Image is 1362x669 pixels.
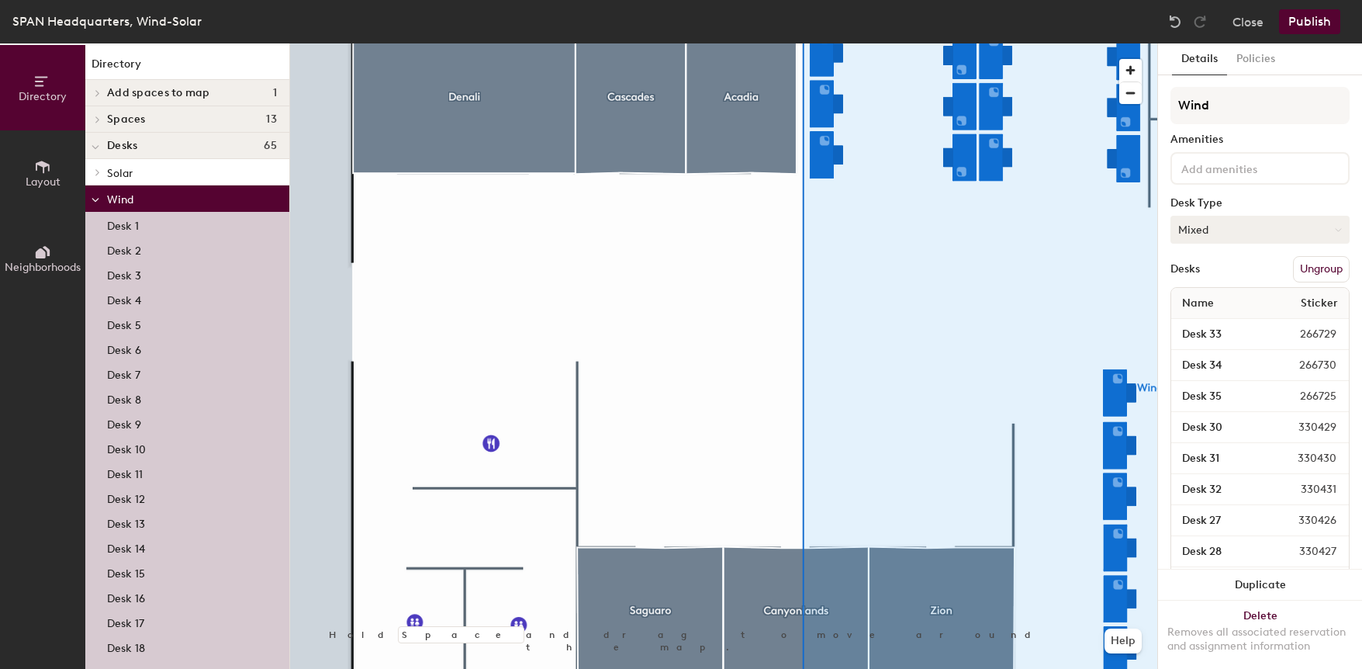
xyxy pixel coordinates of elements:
[107,87,210,99] span: Add spaces to map
[107,463,143,481] p: Desk 11
[107,513,145,531] p: Desk 13
[1227,43,1284,75] button: Policies
[1174,417,1261,438] input: Unnamed desk
[1104,629,1142,653] button: Help
[107,414,141,432] p: Desk 9
[1262,357,1346,374] span: 266730
[1293,256,1350,283] button: Ungroup
[1170,197,1350,210] div: Desk Type
[107,364,140,382] p: Desk 7
[1170,263,1200,276] div: Desks
[1293,289,1346,317] span: Sticker
[12,12,202,31] div: SPAN Headquarters, Wind-Solar
[107,193,133,206] span: Wind
[264,140,277,152] span: 65
[1174,510,1261,532] input: Unnamed desk
[85,56,289,80] h1: Directory
[107,488,145,506] p: Desk 12
[107,339,141,357] p: Desk 6
[107,389,141,407] p: Desk 8
[5,261,81,274] span: Neighborhoods
[107,538,145,556] p: Desk 14
[1172,43,1227,75] button: Details
[1260,450,1346,467] span: 330430
[1167,626,1353,653] div: Removes all associated reservation and assignment information
[273,87,277,99] span: 1
[1158,601,1362,669] button: DeleteRemoves all associated reservation and assignment information
[1174,386,1263,407] input: Unnamed desk
[1170,216,1350,244] button: Mixed
[1174,448,1260,470] input: Unnamed desk
[1263,481,1346,498] span: 330431
[26,175,60,189] span: Layout
[1263,388,1346,405] span: 266725
[107,612,144,630] p: Desk 17
[107,215,139,233] p: Desk 1
[1263,326,1346,343] span: 266729
[1174,479,1263,501] input: Unnamed desk
[1174,324,1263,345] input: Unnamed desk
[266,113,277,126] span: 13
[107,637,145,655] p: Desk 18
[1170,133,1350,146] div: Amenities
[107,563,145,581] p: Desk 15
[1261,512,1346,529] span: 330426
[1279,9,1340,34] button: Publish
[19,90,67,103] span: Directory
[1262,543,1346,560] span: 330427
[1232,9,1263,34] button: Close
[1174,355,1262,376] input: Unnamed desk
[1192,14,1208,29] img: Redo
[1178,158,1318,177] input: Add amenities
[107,265,141,283] p: Desk 3
[1174,541,1262,563] input: Unnamed desk
[107,438,146,456] p: Desk 10
[1158,570,1362,601] button: Duplicate
[107,167,133,180] span: Solar
[107,240,141,258] p: Desk 2
[1167,14,1183,29] img: Undo
[1174,289,1222,317] span: Name
[107,588,145,605] p: Desk 16
[107,314,141,332] p: Desk 5
[107,113,146,126] span: Spaces
[107,289,141,307] p: Desk 4
[1261,419,1346,436] span: 330429
[107,140,137,152] span: Desks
